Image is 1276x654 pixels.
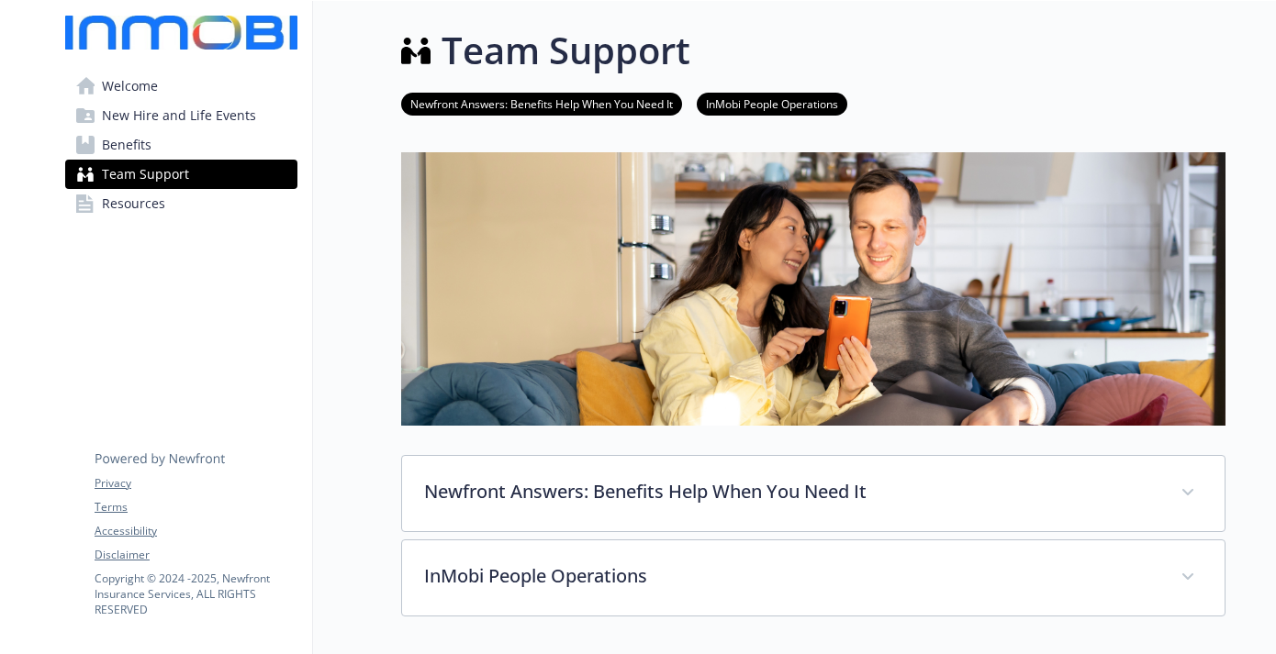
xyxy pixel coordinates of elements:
div: Newfront Answers: Benefits Help When You Need It [402,456,1225,531]
span: New Hire and Life Events [102,101,256,130]
span: Team Support [102,160,189,189]
a: Disclaimer [95,547,297,563]
p: Copyright © 2024 - 2025 , Newfront Insurance Services, ALL RIGHTS RESERVED [95,571,297,617]
a: Resources [65,189,297,218]
p: InMobi People Operations [424,562,1158,590]
div: InMobi People Operations [402,540,1225,615]
a: Privacy [95,475,297,492]
a: InMobi People Operations [697,94,847,112]
a: Team Support [65,160,297,189]
p: Newfront Answers: Benefits Help When You Need It [424,478,1158,505]
a: Terms [95,499,297,515]
img: team support page banner [401,152,1226,426]
span: Resources [102,189,165,218]
h1: Team Support [442,23,690,78]
span: Welcome [102,72,158,101]
a: Newfront Answers: Benefits Help When You Need It [401,94,682,112]
a: Welcome [65,72,297,101]
a: Accessibility [95,523,297,539]
span: Benefits [102,130,151,160]
a: Benefits [65,130,297,160]
a: New Hire and Life Events [65,101,297,130]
